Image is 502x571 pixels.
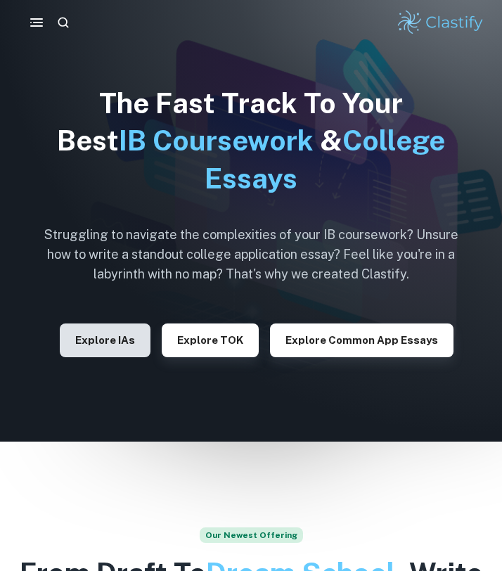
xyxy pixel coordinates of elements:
[200,527,303,543] span: Our Newest Offering
[205,124,445,194] span: College Essays
[60,323,150,357] button: Explore IAs
[60,333,150,346] a: Explore IAs
[162,333,259,346] a: Explore TOK
[33,225,469,284] h6: Struggling to navigate the complexities of your IB coursework? Unsure how to write a standout col...
[33,84,469,197] h1: The Fast Track To Your Best &
[270,323,453,357] button: Explore Common App essays
[119,124,314,157] span: IB Coursework
[270,333,453,346] a: Explore Common App essays
[162,323,259,357] button: Explore TOK
[396,8,485,37] img: Clastify logo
